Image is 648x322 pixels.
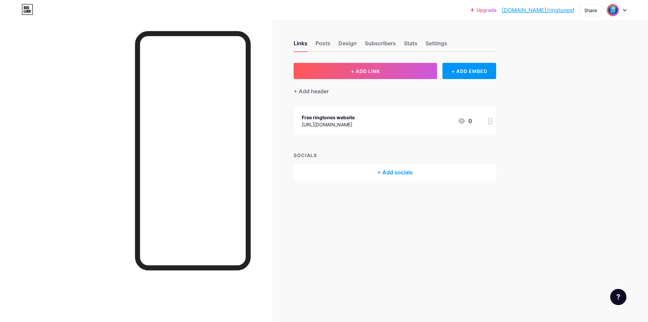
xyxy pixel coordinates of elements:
div: + Add header [294,87,329,95]
div: Stats [404,39,417,51]
div: Posts [316,39,330,51]
img: ringtonesf [607,5,618,16]
a: [DOMAIN_NAME]/ringtonesf [502,6,574,14]
div: Subscribers [365,39,396,51]
span: + ADD LINK [351,68,380,74]
div: Share [584,7,597,14]
a: Upgrade [471,7,496,13]
div: + Add socials [294,164,496,180]
div: Links [294,39,307,51]
div: 0 [458,117,472,125]
div: [URL][DOMAIN_NAME] [302,121,355,128]
div: SOCIALS [294,152,496,159]
div: Design [339,39,357,51]
div: Free ringtones website [302,114,355,121]
div: Settings [426,39,447,51]
button: + ADD LINK [294,63,437,79]
div: + ADD EMBED [442,63,496,79]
